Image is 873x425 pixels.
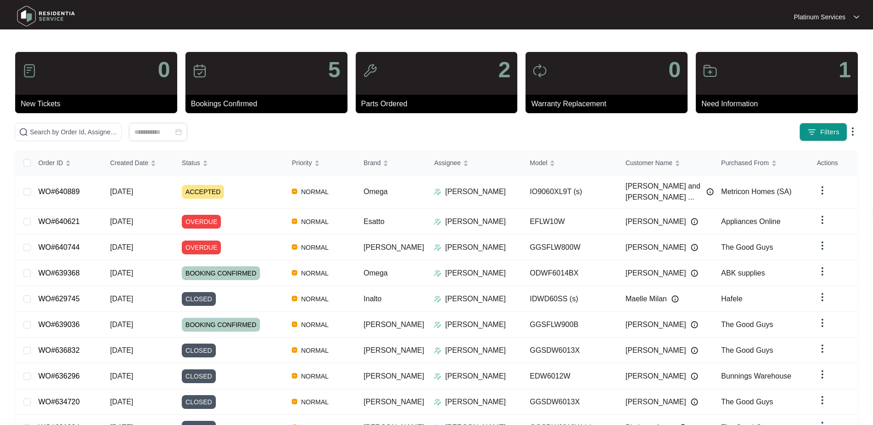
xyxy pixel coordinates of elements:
span: Omega [364,269,387,277]
td: GGSFLW900B [522,312,618,338]
span: Inalto [364,295,382,303]
th: Actions [809,151,857,175]
a: WO#634720 [38,398,80,406]
th: Purchased From [714,151,809,175]
a: WO#639036 [38,321,80,328]
img: Info icon [671,295,679,303]
p: New Tickets [21,98,177,109]
img: Assigner Icon [434,347,441,354]
img: dropdown arrow [817,317,828,328]
img: Info icon [691,347,698,354]
span: [PERSON_NAME] [625,345,686,356]
td: EDW6012W [522,363,618,389]
span: [PERSON_NAME] [364,398,424,406]
td: GGSFLW800W [522,235,618,260]
span: NORMAL [297,396,332,408]
span: The Good Guys [721,243,773,251]
p: 1 [838,59,851,81]
img: Info icon [691,398,698,406]
span: NORMAL [297,293,332,304]
img: Info icon [691,270,698,277]
th: Model [522,151,618,175]
span: [DATE] [110,321,133,328]
span: ACCEPTED [182,185,224,199]
img: Assigner Icon [434,398,441,406]
p: Platinum Services [794,12,845,22]
img: dropdown arrow [817,395,828,406]
span: Maelle Milan [625,293,667,304]
p: Need Information [701,98,858,109]
span: Created Date [110,158,148,168]
p: [PERSON_NAME] [445,371,506,382]
span: NORMAL [297,345,332,356]
span: CLOSED [182,369,216,383]
span: [DATE] [110,218,133,225]
span: [PERSON_NAME] [625,396,686,408]
img: Assigner Icon [434,218,441,225]
p: 0 [668,59,681,81]
img: Info icon [691,244,698,251]
img: dropdown arrow [817,369,828,380]
span: [PERSON_NAME] and [PERSON_NAME] ... [625,181,702,203]
span: Bunnings Warehouse [721,372,791,380]
img: Vercel Logo [292,373,297,379]
p: [PERSON_NAME] [445,396,506,408]
img: dropdown arrow [847,126,858,137]
img: dropdown arrow [817,185,828,196]
p: [PERSON_NAME] [445,293,506,304]
img: icon [192,63,207,78]
th: Assignee [427,151,522,175]
img: Assigner Icon [434,270,441,277]
span: [PERSON_NAME] [625,216,686,227]
span: [DATE] [110,346,133,354]
img: search-icon [19,127,28,137]
a: WO#640621 [38,218,80,225]
span: CLOSED [182,395,216,409]
a: WO#640744 [38,243,80,251]
img: dropdown arrow [854,15,859,19]
img: Vercel Logo [292,218,297,224]
img: Assigner Icon [434,188,441,195]
span: OVERDUE [182,241,221,254]
button: filter iconFilters [799,123,847,141]
th: Status [174,151,284,175]
span: CLOSED [182,344,216,357]
p: Bookings Confirmed [191,98,347,109]
p: [PERSON_NAME] [445,345,506,356]
span: BOOKING CONFIRMED [182,266,260,280]
p: Parts Ordered [361,98,518,109]
td: IO9060XL9T (s) [522,175,618,209]
img: Vercel Logo [292,244,297,250]
img: Assigner Icon [434,373,441,380]
p: 5 [328,59,341,81]
p: 0 [158,59,170,81]
span: [PERSON_NAME] [625,268,686,279]
span: [DATE] [110,398,133,406]
a: WO#640889 [38,188,80,195]
img: dropdown arrow [817,266,828,277]
span: ABK supplies [721,269,765,277]
td: GGSDW6013X [522,389,618,415]
span: [DATE] [110,269,133,277]
span: Metricon Homes (SA) [721,188,792,195]
img: dropdown arrow [817,214,828,225]
span: [PERSON_NAME] [625,319,686,330]
span: Priority [292,158,312,168]
th: Priority [284,151,356,175]
img: Assigner Icon [434,321,441,328]
p: [PERSON_NAME] [445,319,506,330]
a: WO#639368 [38,269,80,277]
span: Filters [820,127,839,137]
span: Hafele [721,295,742,303]
img: dropdown arrow [817,292,828,303]
th: Brand [356,151,427,175]
span: Order ID [38,158,63,168]
a: WO#636296 [38,372,80,380]
span: NORMAL [297,186,332,197]
img: dropdown arrow [817,343,828,354]
span: Status [182,158,200,168]
td: GGSDW6013X [522,338,618,363]
img: icon [532,63,547,78]
img: Vercel Logo [292,296,297,301]
p: [PERSON_NAME] [445,242,506,253]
